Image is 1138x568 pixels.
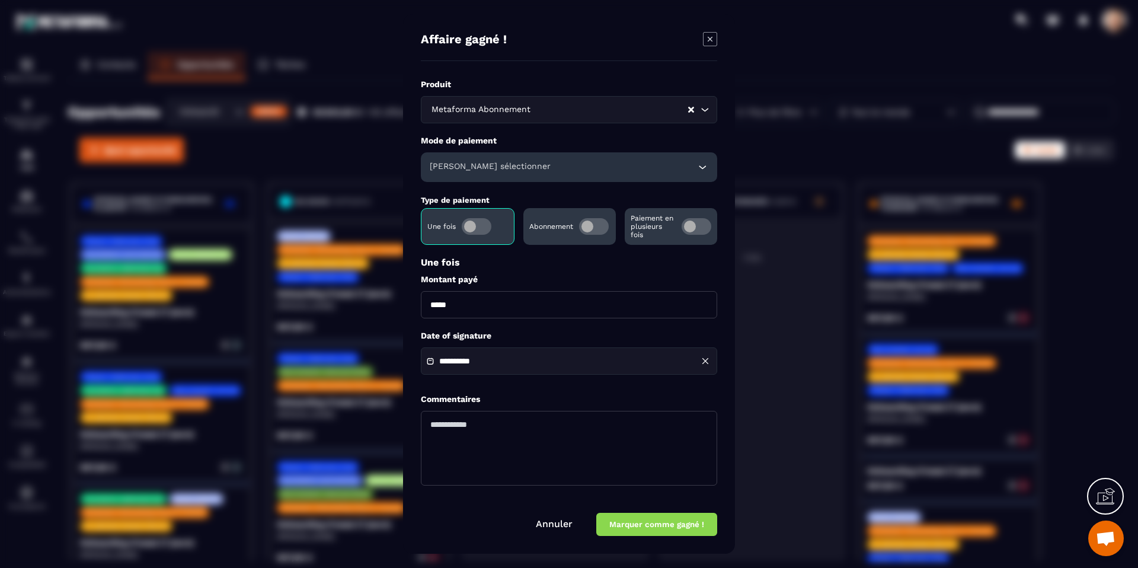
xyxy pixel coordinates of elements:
[421,394,480,405] label: Commentaires
[421,135,717,146] label: Mode de paiement
[421,79,717,90] label: Produit
[421,274,717,285] label: Montant payé
[631,214,676,239] p: Paiement en plusieurs fois
[421,330,717,342] label: Date of signature
[688,106,694,114] button: Clear Selected
[596,513,717,536] button: Marquer comme gagné !
[421,196,490,205] label: Type de paiement
[536,518,573,529] a: Annuler
[529,222,573,231] p: Abonnement
[421,32,507,49] h4: Affaire gagné !
[421,96,717,123] div: Search for option
[429,103,533,116] span: Metaforma Abonnement
[427,222,456,231] p: Une fois
[421,257,717,268] p: Une fois
[533,103,687,116] input: Search for option
[1088,521,1124,556] a: Open chat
